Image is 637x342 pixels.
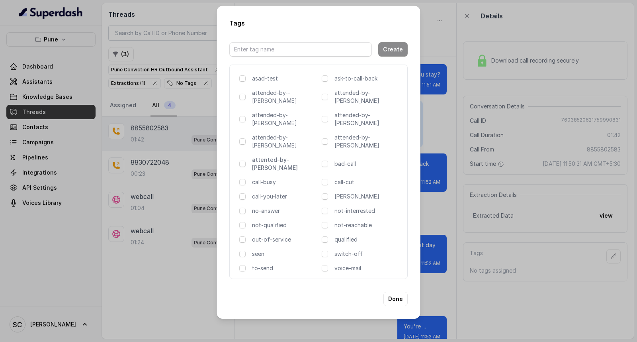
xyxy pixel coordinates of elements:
[252,236,318,244] p: out-of-service
[334,89,401,105] p: attended-by-[PERSON_NAME]
[252,75,315,83] p: asad-test
[252,264,318,272] p: to-send
[252,111,318,127] p: attended-by-[PERSON_NAME]
[334,250,401,258] p: switch-off
[252,250,318,258] p: seen
[229,42,372,57] input: Enter tag name
[252,89,318,105] p: attended-by--[PERSON_NAME]
[252,134,318,149] p: attended-by-[PERSON_NAME]
[252,193,318,200] p: call-you-later
[334,193,401,200] p: [PERSON_NAME]
[334,134,401,149] p: attended-by-[PERSON_NAME]
[334,221,401,229] p: not-reachable
[252,178,318,186] p: call-busy
[252,156,318,172] p: attented-by-[PERSON_NAME]
[334,264,401,272] p: voice-mail
[229,18,408,28] h2: Tags
[334,207,401,215] p: not-interrested
[252,207,318,215] p: no-answer
[334,178,401,186] p: call-cut
[383,292,408,306] button: Done
[334,236,401,244] p: qualified
[252,221,318,229] p: not-qualified
[334,111,401,127] p: attended-by-[PERSON_NAME]
[334,75,401,83] p: ask-to-call-back
[334,160,401,168] p: bad-call
[378,42,408,57] button: Create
